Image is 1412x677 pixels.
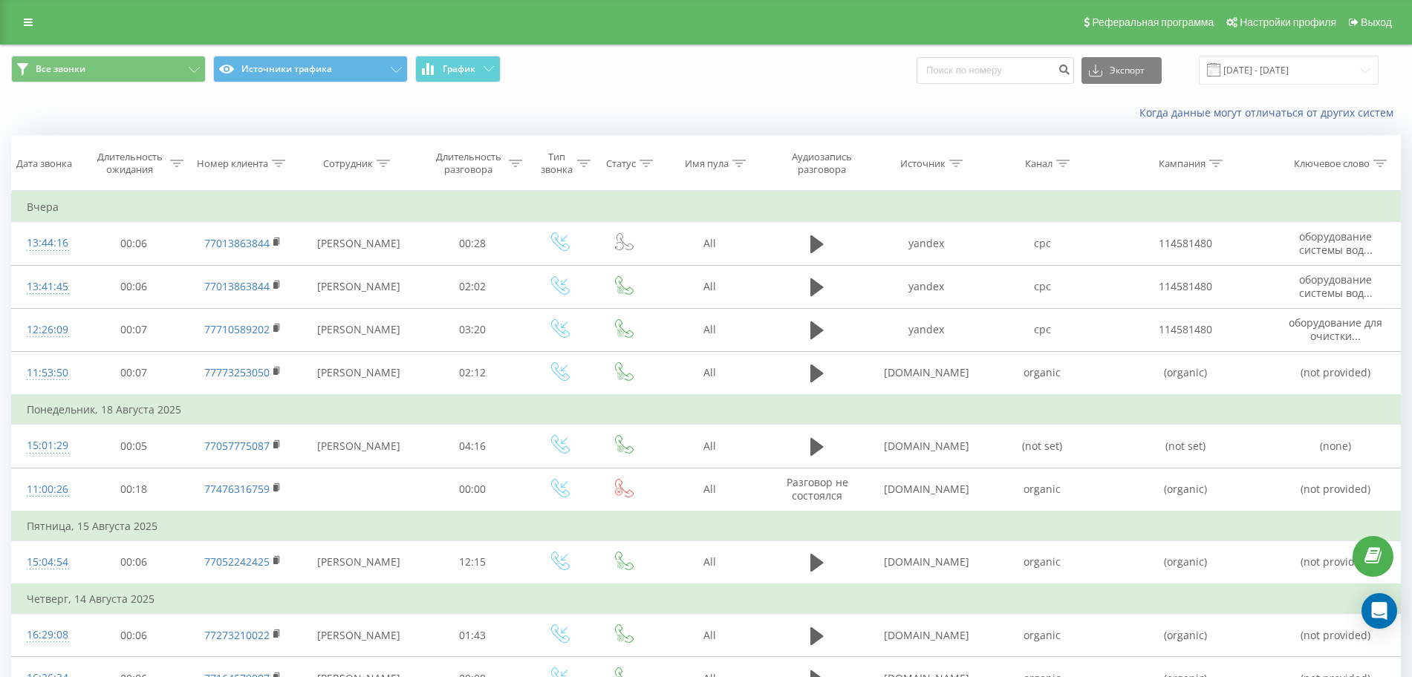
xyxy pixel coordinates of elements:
[984,540,1100,584] td: organic
[1272,540,1400,584] td: (not provided)
[80,614,187,657] td: 00:06
[204,365,270,379] a: 77773253050
[1025,157,1053,170] div: Канал
[984,425,1100,468] td: (not set)
[415,56,501,82] button: График
[917,57,1074,84] input: Поиск по номеру
[299,222,419,265] td: [PERSON_NAME]
[299,351,419,395] td: [PERSON_NAME]
[27,621,65,650] div: 16:29:08
[27,315,65,344] div: 12:26:09
[27,548,65,577] div: 15:04:54
[419,351,526,395] td: 02:12
[900,157,946,170] div: Источник
[80,425,187,468] td: 00:05
[868,540,984,584] td: [DOMAIN_NAME]
[94,151,166,176] div: Длительность ожидания
[80,468,187,511] td: 00:18
[1240,16,1336,28] span: Настройки профиля
[419,468,526,511] td: 00:00
[419,614,526,657] td: 01:43
[539,151,573,176] div: Тип звонка
[299,540,419,584] td: [PERSON_NAME]
[779,151,865,176] div: Аудиозапись разговора
[984,308,1100,351] td: cpc
[1100,425,1272,468] td: (not set)
[654,222,766,265] td: All
[419,425,526,468] td: 04:16
[984,468,1100,511] td: organic
[1139,105,1401,120] a: Когда данные могут отличаться от других систем
[11,56,206,82] button: Все звонки
[323,157,373,170] div: Сотрудник
[654,265,766,308] td: All
[787,475,848,503] span: Разговор не состоялся
[654,351,766,395] td: All
[654,540,766,584] td: All
[204,279,270,293] a: 77013863844
[868,468,984,511] td: [DOMAIN_NAME]
[868,351,984,395] td: [DOMAIN_NAME]
[36,63,85,75] span: Все звонки
[80,351,187,395] td: 00:07
[16,157,72,170] div: Дата звонка
[80,265,187,308] td: 00:06
[1100,540,1272,584] td: (organic)
[685,157,729,170] div: Имя пула
[984,614,1100,657] td: organic
[1092,16,1214,28] span: Реферальная программа
[1100,265,1272,308] td: 114581480
[12,395,1401,425] td: Понедельник, 18 Августа 2025
[868,308,984,351] td: yandex
[213,56,408,82] button: Источники трафика
[443,64,475,74] span: График
[1361,593,1397,629] div: Open Intercom Messenger
[204,555,270,569] a: 77052242425
[1299,229,1373,257] span: оборудование системы вод...
[1100,468,1272,511] td: (organic)
[654,614,766,657] td: All
[1272,468,1400,511] td: (not provided)
[299,425,419,468] td: [PERSON_NAME]
[27,272,65,301] div: 13:41:45
[197,157,268,170] div: Номер клиента
[27,229,65,258] div: 13:44:16
[868,265,984,308] td: yandex
[984,351,1100,395] td: organic
[204,628,270,642] a: 77273210022
[12,584,1401,614] td: Четверг, 14 Августа 2025
[654,425,766,468] td: All
[1299,272,1373,300] span: оборудование системы вод...
[654,468,766,511] td: All
[27,475,65,504] div: 11:00:26
[419,265,526,308] td: 02:02
[1272,614,1400,657] td: (not provided)
[27,431,65,460] div: 15:01:29
[1272,351,1400,395] td: (not provided)
[204,482,270,496] a: 77476316759
[12,511,1401,541] td: Пятница, 15 Августа 2025
[1361,16,1392,28] span: Выход
[984,265,1100,308] td: cpc
[1081,57,1162,84] button: Экспорт
[204,236,270,250] a: 77013863844
[299,308,419,351] td: [PERSON_NAME]
[984,222,1100,265] td: cpc
[299,614,419,657] td: [PERSON_NAME]
[606,157,636,170] div: Статус
[654,308,766,351] td: All
[80,540,187,584] td: 00:06
[1272,425,1400,468] td: (none)
[868,222,984,265] td: yandex
[1100,308,1272,351] td: 114581480
[204,322,270,336] a: 77710589202
[80,308,187,351] td: 00:07
[432,151,505,176] div: Длительность разговора
[1294,157,1370,170] div: Ключевое слово
[868,614,984,657] td: [DOMAIN_NAME]
[1289,315,1382,343] span: оборудование для очистки...
[80,222,187,265] td: 00:06
[1159,157,1206,170] div: Кампания
[12,192,1401,222] td: Вчера
[299,265,419,308] td: [PERSON_NAME]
